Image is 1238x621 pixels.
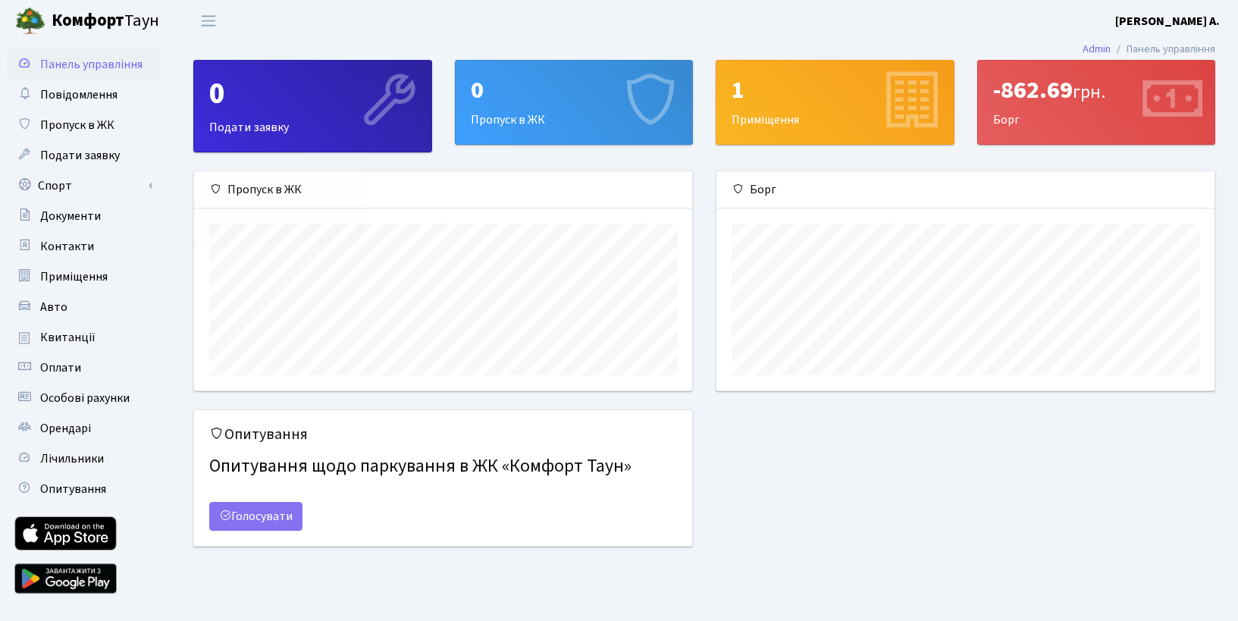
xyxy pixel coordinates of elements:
a: Авто [8,292,159,322]
div: -862.69 [993,76,1200,105]
span: Лічильники [40,450,104,467]
div: Пропуск в ЖК [456,61,693,144]
div: 0 [471,76,678,105]
span: грн. [1073,79,1105,105]
span: Повідомлення [40,86,118,103]
a: Лічильники [8,444,159,474]
a: Спорт [8,171,159,201]
span: Панель управління [40,56,143,73]
span: Опитування [40,481,106,497]
span: Таун [52,8,159,34]
a: Особові рахунки [8,383,159,413]
span: Приміщення [40,268,108,285]
a: Документи [8,201,159,231]
a: Опитування [8,474,159,504]
span: Особові рахунки [40,390,130,406]
div: Борг [716,171,1214,209]
a: Контакти [8,231,159,262]
div: Подати заявку [194,61,431,152]
span: Документи [40,208,101,224]
div: Приміщення [716,61,954,144]
a: Admin [1083,41,1111,57]
span: Квитанції [40,329,96,346]
a: 0Пропуск в ЖК [455,60,694,145]
a: Подати заявку [8,140,159,171]
span: Пропуск в ЖК [40,117,114,133]
nav: breadcrumb [1060,33,1238,65]
div: Пропуск в ЖК [194,171,692,209]
div: 0 [209,76,416,112]
a: [PERSON_NAME] А. [1115,12,1220,30]
li: Панель управління [1111,41,1215,58]
a: Пропуск в ЖК [8,110,159,140]
h5: Опитування [209,425,677,444]
span: Подати заявку [40,147,120,164]
div: Борг [978,61,1215,144]
button: Переключити навігацію [190,8,227,33]
span: Оплати [40,359,81,376]
a: Квитанції [8,322,159,353]
img: logo.png [15,6,45,36]
a: Панель управління [8,49,159,80]
a: Орендарі [8,413,159,444]
span: Контакти [40,238,94,255]
a: 1Приміщення [716,60,954,145]
b: Комфорт [52,8,124,33]
a: Голосувати [209,502,302,531]
h4: Опитування щодо паркування в ЖК «Комфорт Таун» [209,450,677,484]
a: Приміщення [8,262,159,292]
div: 1 [732,76,939,105]
a: Повідомлення [8,80,159,110]
span: Авто [40,299,67,315]
span: Орендарі [40,420,91,437]
b: [PERSON_NAME] А. [1115,13,1220,30]
a: Оплати [8,353,159,383]
a: 0Подати заявку [193,60,432,152]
